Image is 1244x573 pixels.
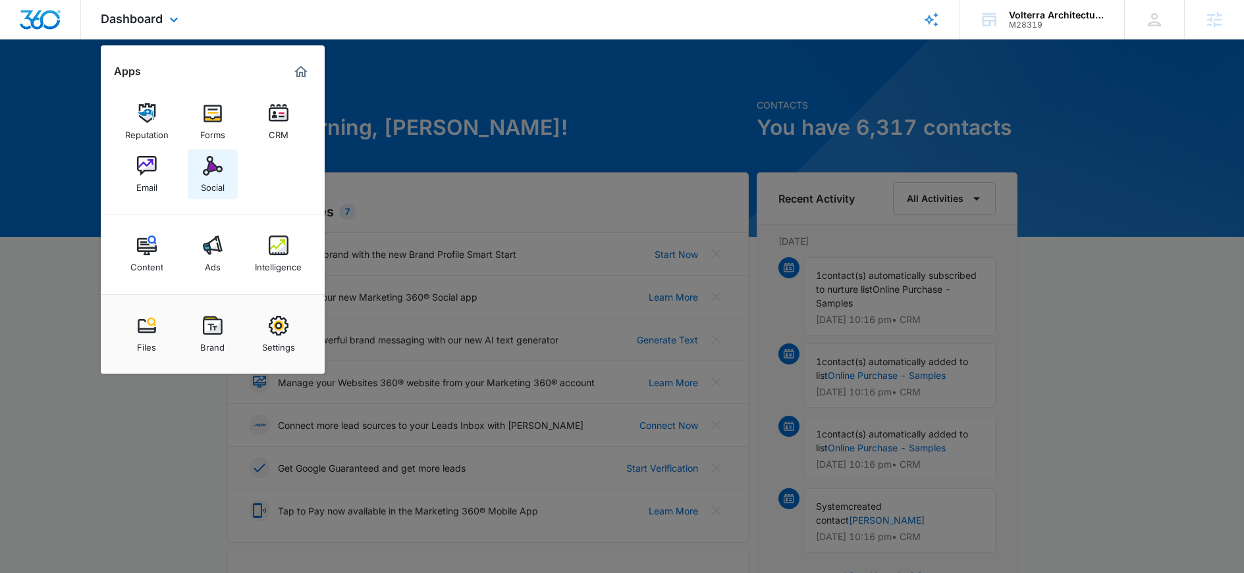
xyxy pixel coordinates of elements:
h2: Apps [114,65,141,78]
a: Settings [254,309,304,359]
a: Marketing 360® Dashboard [290,61,311,82]
a: CRM [254,97,304,147]
div: Ads [205,255,221,272]
div: Reputation [125,123,169,140]
a: Files [122,309,172,359]
div: CRM [269,123,288,140]
a: Reputation [122,97,172,147]
div: Brand [200,336,225,353]
div: Forms [200,123,225,140]
a: Ads [188,229,238,279]
a: Brand [188,309,238,359]
div: Files [137,336,156,353]
span: Dashboard [101,12,163,26]
a: Forms [188,97,238,147]
div: account id [1009,20,1105,30]
a: Content [122,229,172,279]
div: account name [1009,10,1105,20]
a: Social [188,149,238,199]
div: Email [136,176,157,193]
div: Intelligence [255,255,302,272]
div: Social [201,176,225,193]
div: Settings [262,336,295,353]
a: Intelligence [254,229,304,279]
a: Email [122,149,172,199]
div: Content [130,255,163,272]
